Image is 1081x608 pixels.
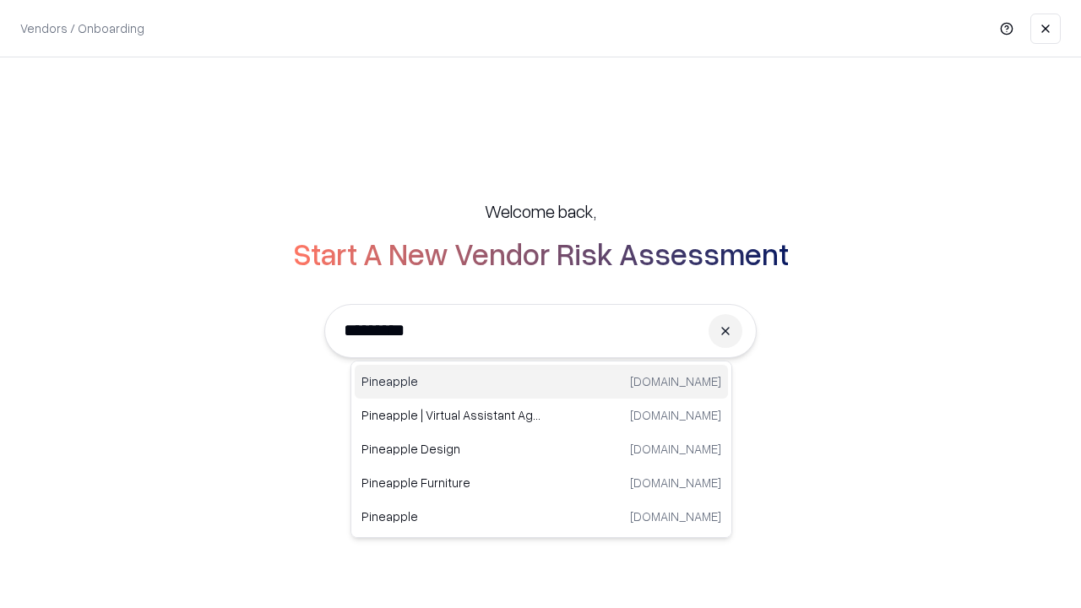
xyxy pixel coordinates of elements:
[630,474,721,491] p: [DOMAIN_NAME]
[630,440,721,458] p: [DOMAIN_NAME]
[293,236,789,270] h2: Start A New Vendor Risk Assessment
[485,199,596,223] h5: Welcome back,
[361,406,541,424] p: Pineapple | Virtual Assistant Agency
[630,508,721,525] p: [DOMAIN_NAME]
[630,406,721,424] p: [DOMAIN_NAME]
[20,19,144,37] p: Vendors / Onboarding
[361,440,541,458] p: Pineapple Design
[630,372,721,390] p: [DOMAIN_NAME]
[361,372,541,390] p: Pineapple
[350,361,732,538] div: Suggestions
[361,508,541,525] p: Pineapple
[361,474,541,491] p: Pineapple Furniture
